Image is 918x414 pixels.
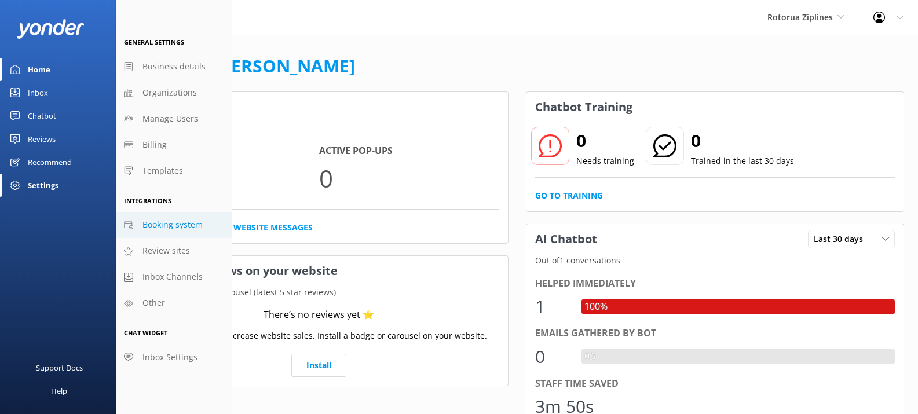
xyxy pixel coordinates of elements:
h2: 0 [691,127,794,155]
span: Inbox Channels [142,270,203,283]
a: Website Messages [233,221,313,234]
span: Last 30 days [814,233,870,246]
h1: Welcome, [130,52,355,80]
h4: Active Pop-ups [319,144,499,159]
a: Inbox Channels [116,264,232,290]
h3: Chatbot Training [526,92,641,122]
div: There’s no reviews yet ⭐ [264,307,374,323]
div: 1 [535,292,570,320]
a: [PERSON_NAME] [214,54,355,78]
p: Trained in the last 30 days [691,155,794,167]
div: 100% [581,299,610,314]
span: Business details [142,60,206,73]
a: Billing [116,132,232,158]
a: Review sites [116,238,232,264]
span: Inbox Settings [142,351,198,364]
a: Templates [116,158,232,184]
a: Organizations [116,80,232,106]
span: Manage Users [142,112,198,125]
h3: Showcase reviews on your website [130,256,508,286]
p: Use social proof to increase website sales. Install a badge or carousel on your website. [151,329,487,342]
div: Helped immediately [535,276,895,291]
a: Manage Users [116,106,232,132]
span: Templates [142,164,183,177]
span: Billing [142,138,167,151]
h2: 0 [576,127,634,155]
a: Inbox Settings [116,345,232,371]
p: 0 [319,159,499,197]
span: Review sites [142,244,190,257]
a: Go to Training [535,189,603,202]
p: Out of 1 conversations [526,254,904,267]
div: Help [51,379,67,402]
img: yonder-white-logo.png [17,19,84,38]
div: 0 [535,343,570,371]
p: Your current review carousel (latest 5 star reviews) [130,286,508,299]
span: Booking system [142,218,203,231]
div: Settings [28,174,58,197]
a: Business details [116,54,232,80]
span: Integrations [124,196,171,205]
span: Chat Widget [124,328,167,337]
h3: Website Chat [130,92,508,122]
div: Reviews [28,127,56,151]
div: Recommend [28,151,72,174]
h3: AI Chatbot [526,224,606,254]
a: Booking system [116,212,232,238]
div: Support Docs [36,356,83,379]
div: 0% [581,349,600,364]
div: Staff time saved [535,376,895,391]
a: Install [291,354,346,377]
div: Emails gathered by bot [535,326,895,341]
span: Other [142,296,165,309]
span: General Settings [124,38,184,46]
p: In the last 30 days [130,122,508,135]
a: Other [116,290,232,316]
p: Needs training [576,155,634,167]
div: Inbox [28,81,48,104]
div: Home [28,58,50,81]
div: Chatbot [28,104,56,127]
span: Rotorua Ziplines [767,12,833,23]
span: Organizations [142,86,197,99]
